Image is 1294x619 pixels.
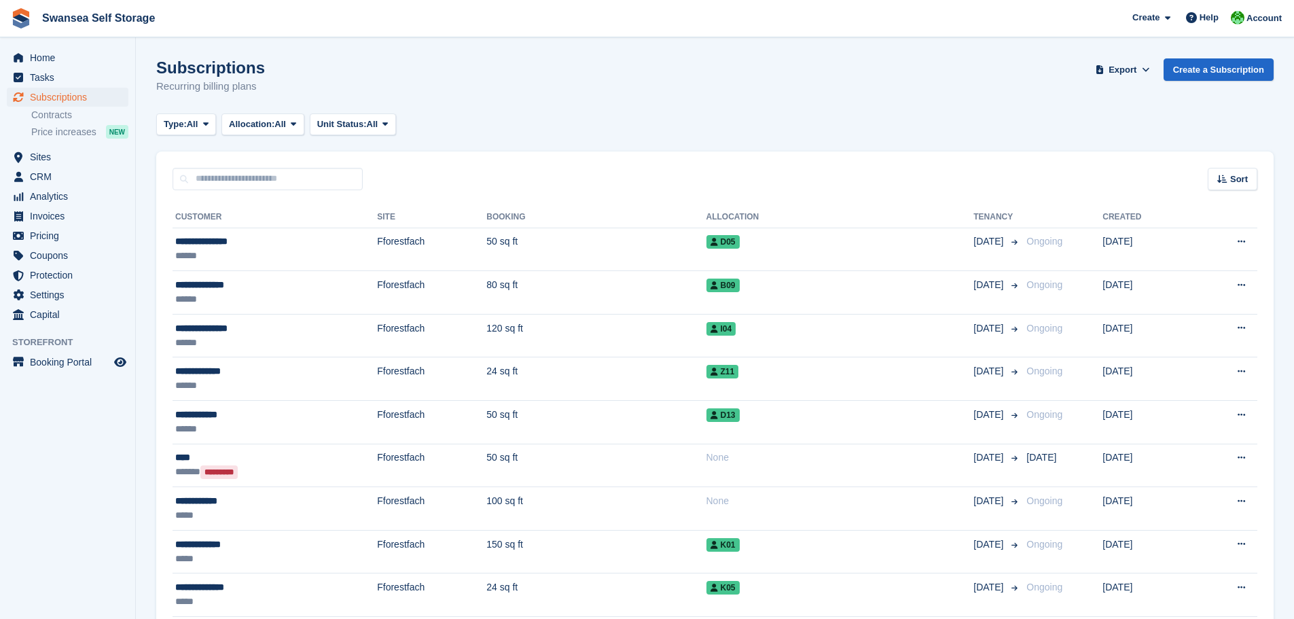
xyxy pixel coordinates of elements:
button: Unit Status: All [310,113,396,136]
span: K01 [706,538,740,552]
span: Home [30,48,111,67]
td: [DATE] [1102,573,1191,617]
a: menu [7,246,128,265]
div: NEW [106,125,128,139]
span: Invoices [30,207,111,226]
span: Protection [30,266,111,285]
span: Create [1132,11,1160,24]
span: Subscriptions [30,88,111,107]
td: 24 sq ft [486,357,706,401]
th: Customer [173,207,377,228]
span: Z11 [706,365,739,378]
a: Create a Subscription [1164,58,1274,81]
th: Booking [486,207,706,228]
div: None [706,494,974,508]
a: Contracts [31,109,128,122]
span: Capital [30,305,111,324]
td: 80 sq ft [486,271,706,315]
span: [DATE] [1026,452,1056,463]
span: Tasks [30,68,111,87]
td: [DATE] [1102,357,1191,401]
td: Fforestfach [377,530,486,573]
a: Swansea Self Storage [37,7,160,29]
td: 120 sq ft [486,314,706,357]
button: Export [1093,58,1153,81]
span: Ongoing [1026,409,1062,420]
a: menu [7,266,128,285]
td: [DATE] [1102,530,1191,573]
span: I04 [706,322,736,336]
span: Booking Portal [30,353,111,372]
td: [DATE] [1102,314,1191,357]
span: Allocation: [229,118,274,131]
span: Type: [164,118,187,131]
span: [DATE] [973,408,1006,422]
span: Ongoing [1026,582,1062,593]
td: [DATE] [1102,228,1191,271]
a: menu [7,207,128,226]
th: Tenancy [973,207,1021,228]
span: Ongoing [1026,495,1062,506]
p: Recurring billing plans [156,79,265,94]
div: None [706,450,974,465]
span: Sites [30,147,111,166]
a: menu [7,167,128,186]
span: Ongoing [1026,366,1062,376]
a: menu [7,226,128,245]
a: menu [7,147,128,166]
td: [DATE] [1102,401,1191,444]
span: [DATE] [973,234,1006,249]
span: All [274,118,286,131]
th: Created [1102,207,1191,228]
td: Fforestfach [377,444,486,487]
a: menu [7,48,128,67]
th: Allocation [706,207,974,228]
a: menu [7,88,128,107]
span: Sort [1230,173,1248,186]
span: Price increases [31,126,96,139]
td: 50 sq ft [486,401,706,444]
td: [DATE] [1102,444,1191,487]
span: [DATE] [973,537,1006,552]
span: Ongoing [1026,236,1062,247]
span: Ongoing [1026,279,1062,290]
span: Storefront [12,336,135,349]
img: stora-icon-8386f47178a22dfd0bd8f6a31ec36ba5ce8667c1dd55bd0f319d3a0aa187defe.svg [11,8,31,29]
h1: Subscriptions [156,58,265,77]
a: menu [7,353,128,372]
span: D05 [706,235,740,249]
span: B09 [706,279,740,292]
span: Pricing [30,226,111,245]
td: Fforestfach [377,271,486,315]
td: [DATE] [1102,487,1191,531]
span: Analytics [30,187,111,206]
button: Allocation: All [221,113,304,136]
img: Andrew Robbins [1231,11,1244,24]
span: K05 [706,581,740,595]
span: Unit Status: [317,118,367,131]
a: menu [7,305,128,324]
td: Fforestfach [377,573,486,617]
td: Fforestfach [377,314,486,357]
th: Site [377,207,486,228]
a: menu [7,68,128,87]
span: Ongoing [1026,323,1062,334]
span: [DATE] [973,364,1006,378]
span: [DATE] [973,580,1006,595]
td: Fforestfach [377,228,486,271]
span: Help [1200,11,1219,24]
span: [DATE] [973,494,1006,508]
span: Coupons [30,246,111,265]
span: [DATE] [973,450,1006,465]
a: Preview store [112,354,128,370]
a: menu [7,285,128,304]
td: 24 sq ft [486,573,706,617]
span: Ongoing [1026,539,1062,550]
a: menu [7,187,128,206]
td: 100 sq ft [486,487,706,531]
td: Fforestfach [377,357,486,401]
span: All [187,118,198,131]
span: [DATE] [973,321,1006,336]
span: Account [1246,12,1282,25]
button: Type: All [156,113,216,136]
